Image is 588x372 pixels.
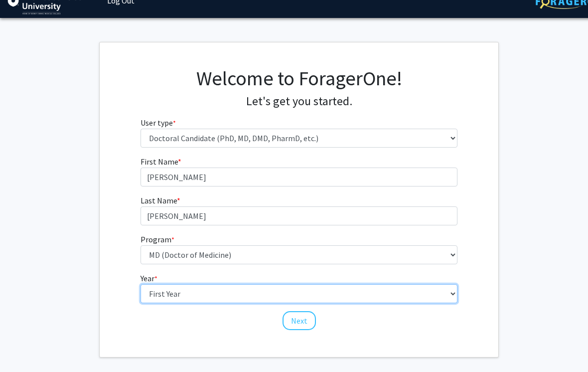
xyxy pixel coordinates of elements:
[141,234,174,246] label: Program
[141,95,458,109] h4: Let's get you started.
[7,327,42,365] iframe: Chat
[283,312,316,331] button: Next
[141,117,176,129] label: User type
[141,273,157,285] label: Year
[141,196,177,206] span: Last Name
[141,67,458,91] h1: Welcome to ForagerOne!
[141,157,178,167] span: First Name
